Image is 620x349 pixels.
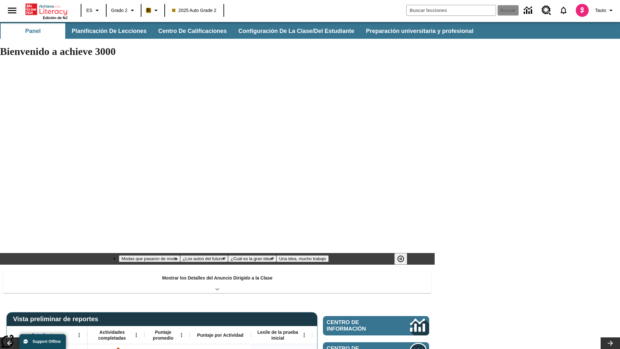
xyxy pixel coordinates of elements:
span: Puntaje promedio [148,329,179,341]
span: Vista preliminar de reportes [13,315,101,323]
div: Portada [26,2,67,20]
body: Máximo 600 caracteres Presiona Escape para desactivar la barra de herramientas Presiona Alt + F10... [3,5,94,11]
button: Perfil/Configuración [593,5,617,16]
button: Diapositiva 3 ¿Cuál es la gran idea? [228,255,276,262]
button: Carrusel de lecciones, seguir [601,337,620,349]
div: Pausar [394,253,414,265]
button: Centro de calificaciones [153,23,232,39]
span: Lexile de la prueba inicial [254,329,301,341]
button: Abrir menú [299,330,309,340]
button: Diapositiva 2 ¿Los autos del futuro? [180,255,228,262]
p: Mostrar los Detalles del Anuncio Dirigido a la Clase [162,275,273,281]
button: Abrir menú [177,330,186,340]
span: Actividades completadas [91,329,133,341]
button: Abrir menú [74,330,84,340]
button: Panel [1,23,65,39]
span: Centro de información [327,319,388,332]
a: Centro de información [323,316,429,335]
span: Edición de NJ [43,16,67,20]
span: Support Offline [33,339,61,344]
button: Configuración de la clase/del estudiante [233,23,359,39]
a: Centro de recursos, Se abrirá en una pestaña nueva. [538,2,555,19]
a: Centro de información [520,2,538,19]
div: Mostrar los Detalles del Anuncio Dirigido a la Clase [3,271,431,293]
span: ES [86,7,92,14]
button: Abrir el menú lateral [3,1,22,20]
span: 2025 Auto Grade 2 [172,7,217,14]
span: Tauto [595,7,606,14]
button: Grado: Grado 2, Elige un grado [108,5,139,16]
span: Puntaje por Actividad [197,332,243,338]
button: Support Offline [19,334,66,349]
a: Notificaciones [555,2,572,19]
input: Buscar campo [407,5,496,16]
button: Escoja un nuevo avatar [572,2,593,19]
img: avatar image [576,4,589,17]
button: Boost El color de la clase es anaranjado claro. Cambiar el color de la clase. [143,5,162,16]
span: Grado 2 [111,7,128,14]
button: Lenguaje: ES, Selecciona un idioma [83,5,104,16]
button: Diapositiva 4 Una idea, mucho trabajo [276,255,328,262]
button: Abrir menú [131,330,141,340]
button: Pausar [394,253,407,265]
button: Diapositiva 1 Modas que pasaron de moda [119,255,180,262]
button: Planificación de lecciones [67,23,152,39]
button: Preparación universitaria y profesional [361,23,479,39]
span: Estudiante [32,332,55,338]
a: Portada [26,3,67,16]
span: B [147,6,150,14]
